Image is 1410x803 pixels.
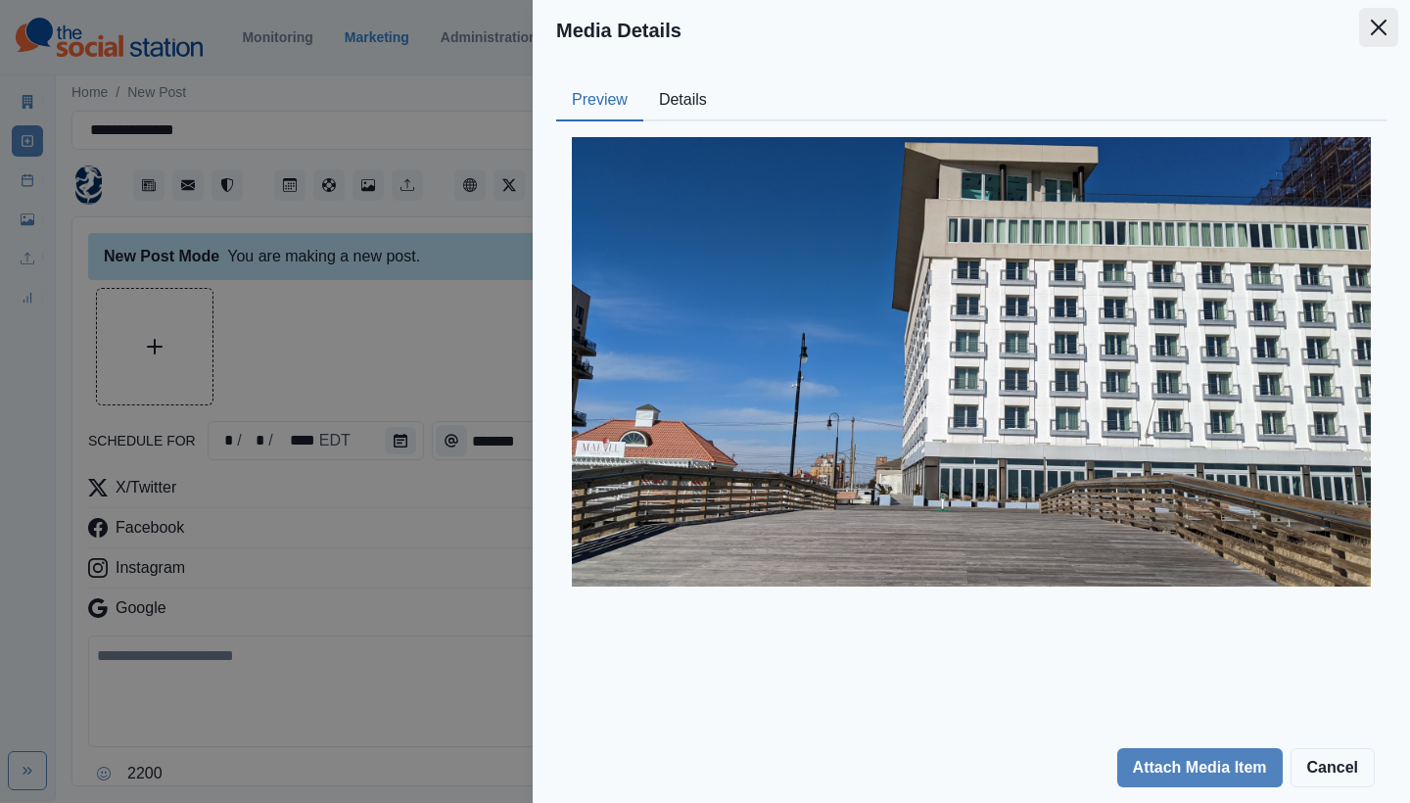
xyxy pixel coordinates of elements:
[1117,748,1283,787] button: Attach Media Item
[643,80,723,121] button: Details
[1291,748,1375,787] button: Cancel
[1359,8,1398,47] button: Close
[556,80,643,121] button: Preview
[572,137,1371,587] img: iozgc38wtkrrjjhpl0de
